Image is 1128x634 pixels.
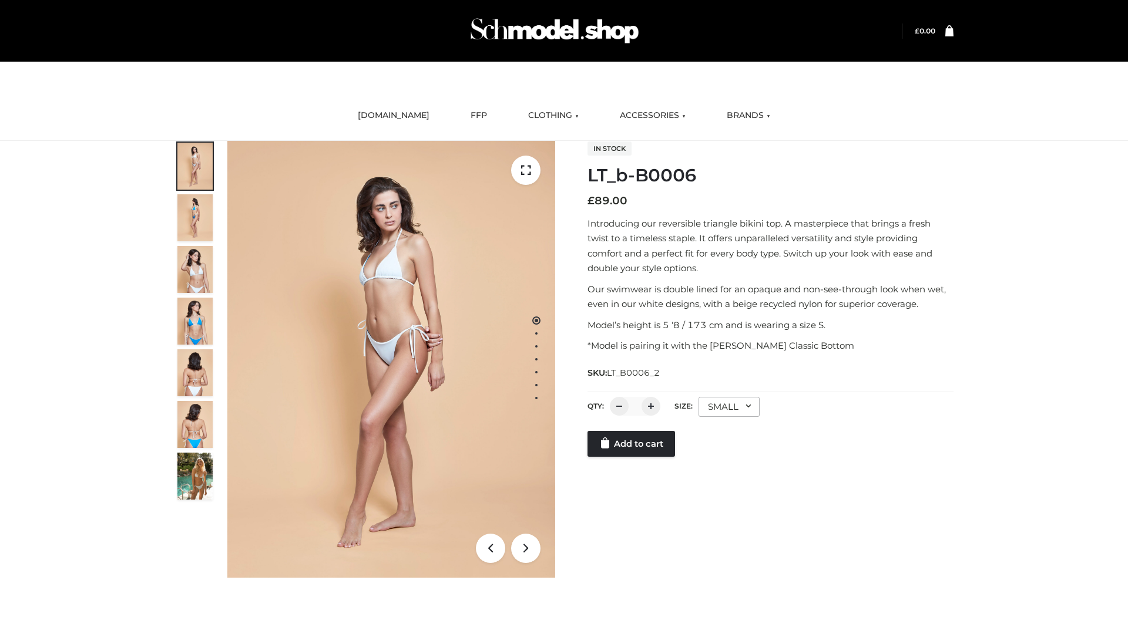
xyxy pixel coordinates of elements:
[587,165,954,186] h1: LT_b-B0006
[587,431,675,457] a: Add to cart
[587,194,595,207] span: £
[587,282,954,312] p: Our swimwear is double lined for an opaque and non-see-through look when wet, even in our white d...
[587,318,954,333] p: Model’s height is 5 ‘8 / 173 cm and is wearing a size S.
[177,194,213,241] img: ArielClassicBikiniTop_CloudNine_AzureSky_OW114ECO_2-scaled.jpg
[587,366,661,380] span: SKU:
[177,349,213,396] img: ArielClassicBikiniTop_CloudNine_AzureSky_OW114ECO_7-scaled.jpg
[177,453,213,500] img: Arieltop_CloudNine_AzureSky2.jpg
[607,367,660,378] span: LT_B0006_2
[611,103,694,129] a: ACCESSORIES
[177,246,213,293] img: ArielClassicBikiniTop_CloudNine_AzureSky_OW114ECO_3-scaled.jpg
[915,26,935,35] a: £0.00
[519,103,587,129] a: CLOTHING
[915,26,919,35] span: £
[587,338,954,353] p: *Model is pairing it with the [PERSON_NAME] Classic Bottom
[466,8,643,54] img: Schmodel Admin 964
[177,298,213,345] img: ArielClassicBikiniTop_CloudNine_AzureSky_OW114ECO_4-scaled.jpg
[587,216,954,276] p: Introducing our reversible triangle bikini top. A masterpiece that brings a fresh twist to a time...
[227,141,555,578] img: LT_b-B0006
[462,103,496,129] a: FFP
[587,194,627,207] bdi: 89.00
[674,402,693,410] label: Size:
[699,397,760,417] div: SMALL
[718,103,779,129] a: BRANDS
[587,141,632,156] span: In stock
[177,143,213,190] img: ArielClassicBikiniTop_CloudNine_AzureSky_OW114ECO_1-scaled.jpg
[349,103,438,129] a: [DOMAIN_NAME]
[177,401,213,448] img: ArielClassicBikiniTop_CloudNine_AzureSky_OW114ECO_8-scaled.jpg
[915,26,935,35] bdi: 0.00
[587,402,604,410] label: QTY:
